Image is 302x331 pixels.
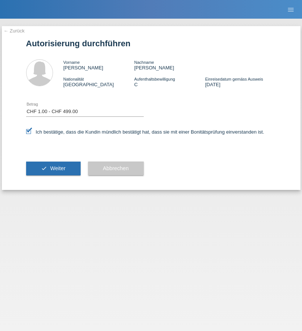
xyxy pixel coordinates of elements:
[4,28,25,34] a: ← Zurück
[50,165,65,171] span: Weiter
[134,76,205,87] div: C
[63,76,134,87] div: [GEOGRAPHIC_DATA]
[63,59,134,71] div: [PERSON_NAME]
[205,76,276,87] div: [DATE]
[63,60,80,65] span: Vorname
[287,6,295,13] i: menu
[103,165,129,171] span: Abbrechen
[63,77,84,81] span: Nationalität
[283,7,298,12] a: menu
[134,59,205,71] div: [PERSON_NAME]
[88,162,144,176] button: Abbrechen
[26,129,264,135] label: Ich bestätige, dass die Kundin mündlich bestätigt hat, dass sie mit einer Bonitätsprüfung einvers...
[134,60,154,65] span: Nachname
[205,77,263,81] span: Einreisedatum gemäss Ausweis
[26,39,276,48] h1: Autorisierung durchführen
[41,165,47,171] i: check
[134,77,175,81] span: Aufenthaltsbewilligung
[26,162,81,176] button: check Weiter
